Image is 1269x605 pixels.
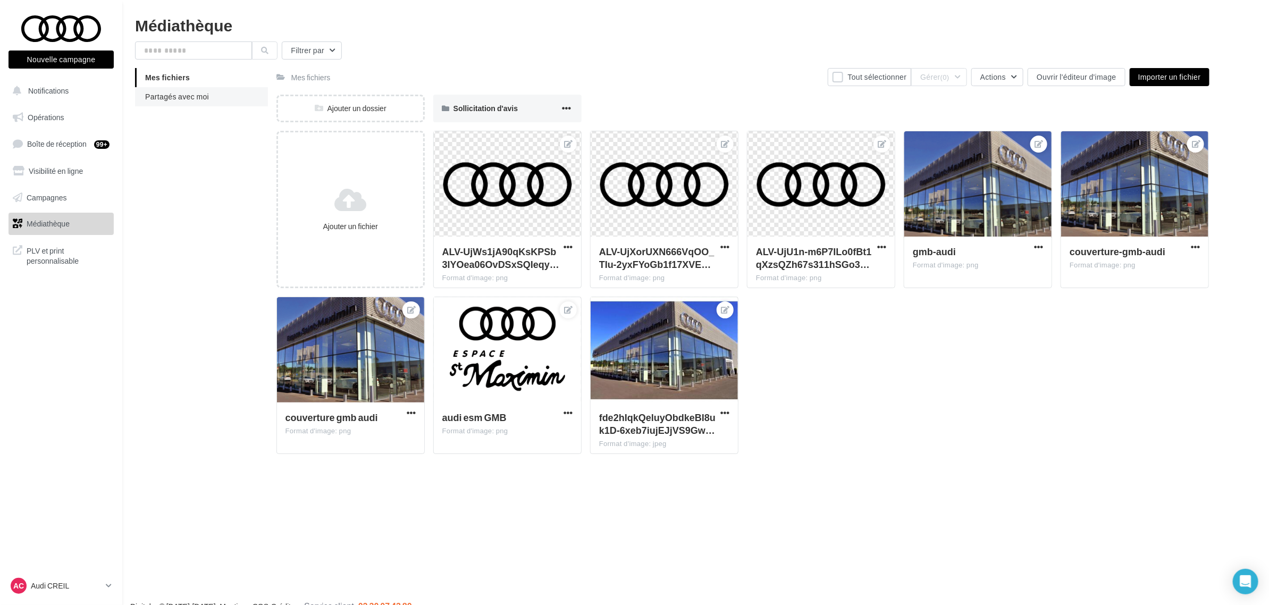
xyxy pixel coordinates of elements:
[6,160,116,182] a: Visibilité en ligne
[6,187,116,209] a: Campagnes
[27,219,70,228] span: Médiathèque
[285,426,416,436] div: Format d'image: png
[145,73,190,82] span: Mes fichiers
[28,113,64,122] span: Opérations
[9,576,114,596] a: AC Audi CREIL
[442,273,573,283] div: Format d'image: png
[1233,569,1258,594] div: Open Intercom Messenger
[31,581,102,591] p: Audi CREIL
[756,246,872,270] span: ALV-UjU1n-m6P7ILo0fBt1qXzsQZh67s311hSGo3GfXFJTBQkA5CeEpmpQ
[971,68,1023,86] button: Actions
[599,246,715,270] span: ALV-UjXorUXN666VqOO_TIu-2yxFYoGb1f17XVEHY2vPvqFLOJhSyYI-Rw
[9,51,114,69] button: Nouvelle campagne
[442,246,559,270] span: ALV-UjWs1jA90qKsKPSb3lYOea06OvDSxSQIeqyUG4BwlFMKidOEVPtH2A
[1138,72,1201,81] span: Importer un fichier
[1130,68,1209,86] button: Importer un fichier
[278,103,423,114] div: Ajouter un dossier
[282,41,342,60] button: Filtrer par
[1028,68,1125,86] button: Ouvrir l'éditeur d'image
[913,246,956,257] span: gmb-audi
[828,68,911,86] button: Tout sélectionner
[599,411,716,436] span: fde2hIqkQeluyObdkeBI8uk1D-6xeb7iujEJjVS9GwQRMJ4U28tBsjQ6Vm75zaNcYUiA7ljwlu5JGEsOKg=s0
[6,80,112,102] button: Notifications
[980,72,1006,81] span: Actions
[27,139,87,148] span: Boîte de réception
[145,92,209,101] span: Partagés avec moi
[291,72,331,83] div: Mes fichiers
[1070,261,1200,270] div: Format d'image: png
[135,17,1256,33] div: Médiathèque
[442,411,507,423] span: audi esm GMB
[94,140,110,149] div: 99+
[1070,246,1165,257] span: couverture-gmb-audi
[6,213,116,235] a: Médiathèque
[911,68,967,86] button: Gérer(0)
[756,273,886,283] div: Format d'image: png
[285,411,378,423] span: couverture gmb audi
[27,243,110,266] span: PLV et print personnalisable
[28,86,69,95] span: Notifications
[6,106,116,129] a: Opérations
[29,166,83,175] span: Visibilité en ligne
[599,273,729,283] div: Format d'image: png
[940,73,949,81] span: (0)
[913,261,1043,270] div: Format d'image: png
[282,221,419,232] div: Ajouter un fichier
[27,192,67,201] span: Campagnes
[442,426,573,436] div: Format d'image: png
[13,581,24,591] span: AC
[6,239,116,271] a: PLV et print personnalisable
[599,439,729,449] div: Format d'image: jpeg
[453,104,518,113] span: Sollicitation d'avis
[6,132,116,155] a: Boîte de réception99+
